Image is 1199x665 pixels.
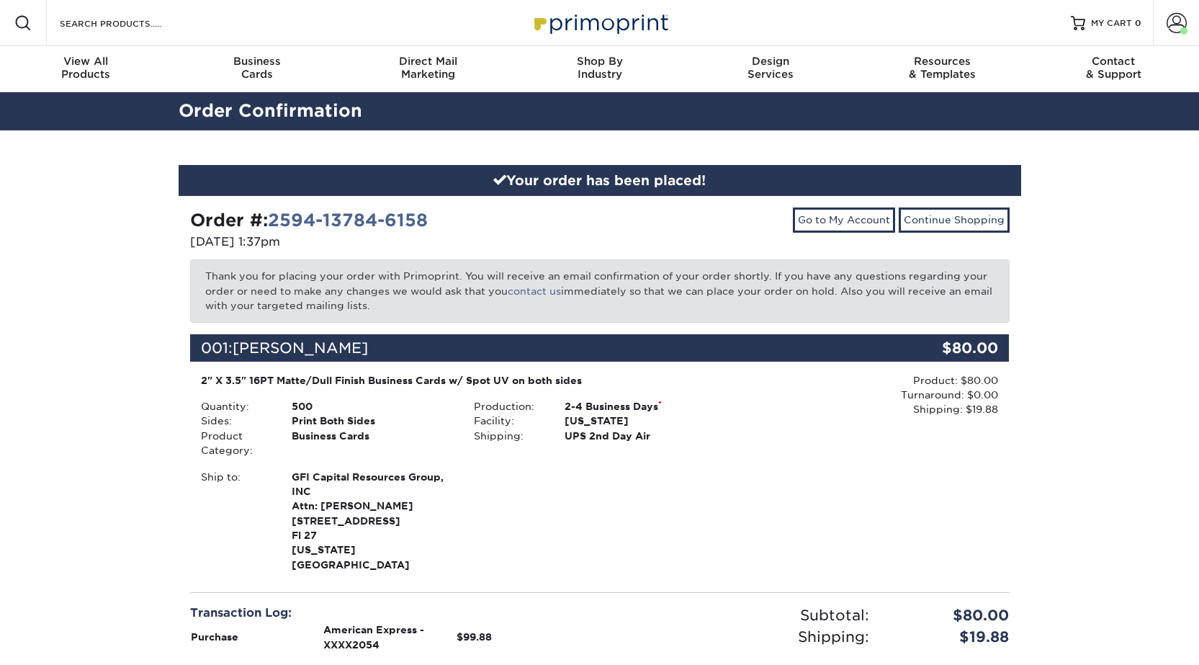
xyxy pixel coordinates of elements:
[856,55,1028,68] span: Resources
[233,339,368,357] span: [PERSON_NAME]
[899,207,1010,232] a: Continue Shopping
[268,210,428,231] a: 2594-13784-6158
[880,604,1020,626] div: $80.00
[554,429,736,443] div: UPS 2nd Day Air
[343,55,514,68] span: Direct Mail
[190,334,873,362] div: 001:
[600,626,880,648] div: Shipping:
[1028,55,1199,68] span: Contact
[190,399,281,414] div: Quantity:
[873,334,1010,362] div: $80.00
[190,604,589,622] div: Transaction Log:
[190,259,1010,322] p: Thank you for placing your order with Primoprint. You will receive an email confirmation of your ...
[281,414,463,428] div: Print Both Sides
[190,429,281,458] div: Product Category:
[1091,17,1132,30] span: MY CART
[323,624,424,650] strong: American Express - XXXX2054
[292,470,452,571] strong: [US_STATE][GEOGRAPHIC_DATA]
[190,233,589,251] p: [DATE] 1:37pm
[343,46,514,92] a: Direct MailMarketing
[190,210,428,231] strong: Order #:
[880,626,1020,648] div: $19.88
[191,631,238,643] strong: Purchase
[281,429,463,458] div: Business Cards
[292,470,452,499] span: GFI Capital Resources Group, INC
[463,399,554,414] div: Production:
[292,528,452,543] span: Fl 27
[685,46,856,92] a: DesignServices
[190,414,281,428] div: Sides:
[463,414,554,428] div: Facility:
[463,429,554,443] div: Shipping:
[171,46,343,92] a: BusinessCards
[514,46,686,92] a: Shop ByIndustry
[171,55,343,68] span: Business
[514,55,686,81] div: Industry
[171,55,343,81] div: Cards
[292,499,452,513] span: Attn: [PERSON_NAME]
[793,207,895,232] a: Go to My Account
[1028,46,1199,92] a: Contact& Support
[856,46,1028,92] a: Resources& Templates
[1135,18,1141,28] span: 0
[179,165,1021,197] div: Your order has been placed!
[736,373,998,417] div: Product: $80.00 Turnaround: $0.00 Shipping: $19.88
[528,7,672,38] img: Primoprint
[554,399,736,414] div: 2-4 Business Days
[554,414,736,428] div: [US_STATE]
[1028,55,1199,81] div: & Support
[292,514,452,528] span: [STREET_ADDRESS]
[508,285,561,297] a: contact us
[58,14,199,32] input: SEARCH PRODUCTS.....
[457,631,492,643] strong: $99.88
[856,55,1028,81] div: & Templates
[190,470,281,573] div: Ship to:
[281,399,463,414] div: 500
[514,55,686,68] span: Shop By
[685,55,856,81] div: Services
[201,373,726,388] div: 2" X 3.5" 16PT Matte/Dull Finish Business Cards w/ Spot UV on both sides
[600,604,880,626] div: Subtotal:
[168,98,1032,125] h2: Order Confirmation
[343,55,514,81] div: Marketing
[685,55,856,68] span: Design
